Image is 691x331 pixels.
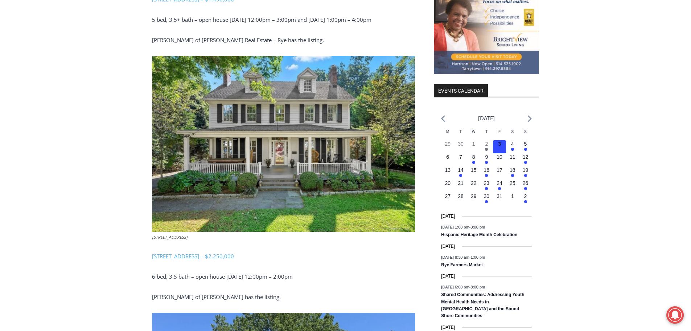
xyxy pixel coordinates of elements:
a: Previous month [441,115,445,122]
time: 28 [458,193,464,199]
span: F [498,130,501,134]
time: 30 [458,141,464,147]
span: 1:00 pm [470,255,485,259]
time: 27 [445,193,451,199]
li: [DATE] [478,113,495,123]
button: 24 Has events [493,179,506,193]
button: 8 Has events [467,153,480,166]
time: [DATE] [441,213,455,220]
time: 24 [497,180,502,186]
time: 23 [484,180,490,186]
time: 17 [497,167,502,173]
a: Shared Communities: Addressing Youth Mental Health Needs in [GEOGRAPHIC_DATA] and the Sound Shore... [441,292,524,319]
button: 19 Has events [519,166,532,179]
time: 2 [485,141,488,147]
time: 2 [524,193,527,199]
a: Hispanic Heritage Month Celebration [441,232,517,238]
button: 12 Has events [519,153,532,166]
em: Has events [511,148,514,151]
time: 1 [511,193,514,199]
time: 18 [510,167,515,173]
p: [PERSON_NAME] of [PERSON_NAME] Real Estate – Rye has the listing. [152,36,415,44]
a: Rye Farmers Market [441,262,483,268]
button: 18 Has events [506,166,519,179]
a: Intern @ [DOMAIN_NAME] [174,70,351,90]
span: S [511,130,514,134]
em: Has events [511,174,514,177]
time: [DATE] [441,243,455,250]
time: 3 [498,141,501,147]
span: [DATE] 6:00 pm [441,285,469,289]
span: T [485,130,488,134]
time: 25 [510,180,515,186]
span: M [446,130,449,134]
div: 6 [76,69,79,76]
button: 3 [493,140,506,153]
span: 3:00 pm [470,225,485,229]
div: Friday [493,129,506,140]
time: 14 [458,167,464,173]
button: 29 [467,193,480,206]
p: 6 bed, 3.5 bath – open house [DATE] 12:00pm – 2:00pm [152,272,415,281]
em: Has events [485,174,488,177]
em: Has events [459,174,462,177]
div: Saturday [506,129,519,140]
time: 11 [510,154,515,160]
time: 31 [497,193,502,199]
button: 9 Has events [480,153,493,166]
div: Two by Two Animal Haven & The Nature Company: The Wild World of Animals [76,20,101,67]
button: 25 [506,179,519,193]
time: 10 [497,154,502,160]
time: 29 [471,193,477,199]
a: Next month [528,115,532,122]
em: Has events [485,200,488,203]
em: Has events [485,148,488,151]
button: 22 [467,179,480,193]
em: Has events [498,187,501,190]
button: 7 [454,153,467,166]
span: T [460,130,462,134]
button: 23 Has events [480,179,493,193]
em: Has events [524,200,527,203]
time: - [441,285,485,289]
em: Has events [485,161,488,164]
button: 11 [506,153,519,166]
button: 13 [441,166,454,179]
time: 22 [471,180,477,186]
button: 1 [506,193,519,206]
div: Wednesday [467,129,480,140]
em: Has events [524,161,527,164]
button: 4 Has events [506,140,519,153]
time: 29 [445,141,451,147]
button: 17 [493,166,506,179]
a: [PERSON_NAME] Read Sanctuary Fall Fest: [DATE] [0,72,105,90]
button: 16 Has events [480,166,493,179]
button: 6 [441,153,454,166]
time: 26 [523,180,528,186]
button: 30 Has events [480,193,493,206]
div: Sunday [519,129,532,140]
em: Has events [524,174,527,177]
p: 5 bed, 3.5+ bath – open house [DATE] 12:00pm – 3:00pm and [DATE] 1:00pm – 4:00pm [152,15,415,24]
time: 1 [472,141,475,147]
span: W [472,130,475,134]
div: "The first chef I interviewed talked about coming to [GEOGRAPHIC_DATA] from [GEOGRAPHIC_DATA] in ... [183,0,343,70]
span: [DATE] 1:00 pm [441,225,469,229]
time: - [441,225,485,229]
em: Has events [485,187,488,190]
button: 30 [454,140,467,153]
span: [DATE] 8:30 am [441,255,469,259]
time: 12 [523,154,528,160]
button: 27 [441,193,454,206]
figcaption: [STREET_ADDRESS] [152,234,415,241]
time: 16 [484,167,490,173]
div: Thursday [480,129,493,140]
button: 31 [493,193,506,206]
button: 1 [467,140,480,153]
time: 13 [445,167,451,173]
h4: [PERSON_NAME] Read Sanctuary Fall Fest: [DATE] [6,73,93,90]
time: 4 [511,141,514,147]
time: - [441,255,485,259]
button: 15 [467,166,480,179]
em: Has events [472,161,475,164]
